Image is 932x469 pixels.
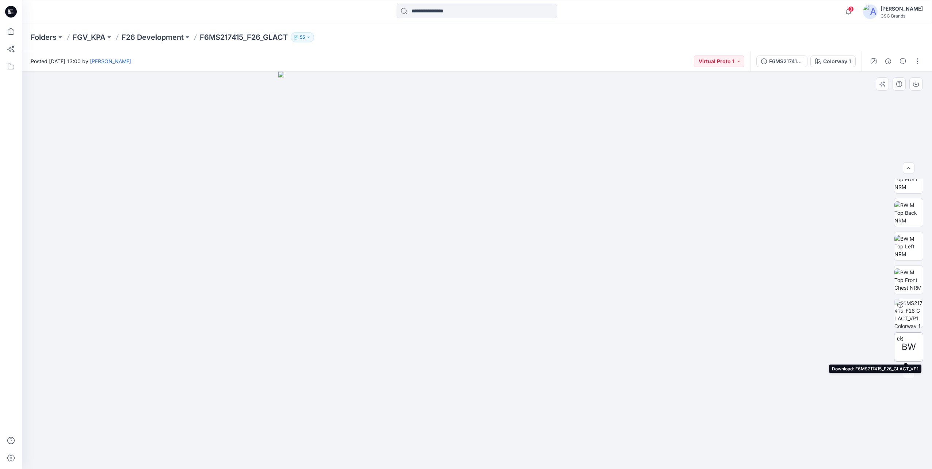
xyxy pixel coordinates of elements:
img: BW M Top Front Chest NRM [894,268,923,291]
div: CSC Brands [881,13,923,19]
a: FGV_KPA [73,32,106,42]
button: Details [882,56,894,67]
div: Colorway 1 [823,57,851,65]
button: F6MS217415_F26_GLACT_VP1 [756,56,807,67]
a: [PERSON_NAME] [90,58,131,64]
img: F6MS217415_F26_GLACT_VP1 Colorway 1 [894,299,923,328]
div: F6MS217415_F26_GLACT_VP1 [769,57,803,65]
img: BW M Top Front NRM [894,168,923,191]
a: F26 Development [122,32,184,42]
button: 55 [291,32,314,42]
img: eyJhbGciOiJIUzI1NiIsImtpZCI6IjAiLCJzbHQiOiJzZXMiLCJ0eXAiOiJKV1QifQ.eyJkYXRhIjp7InR5cGUiOiJzdG9yYW... [278,72,676,469]
div: [PERSON_NAME] [881,4,923,13]
p: F6MS217415_F26_GLACT [200,32,288,42]
p: 55 [300,33,305,41]
img: avatar [863,4,878,19]
span: BW [902,340,916,354]
a: Folders [31,32,57,42]
button: Colorway 1 [810,56,856,67]
span: 3 [848,6,854,12]
span: Posted [DATE] 13:00 by [31,57,131,65]
img: BW M Top Back NRM [894,201,923,224]
img: BW M Top Left NRM [894,235,923,258]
